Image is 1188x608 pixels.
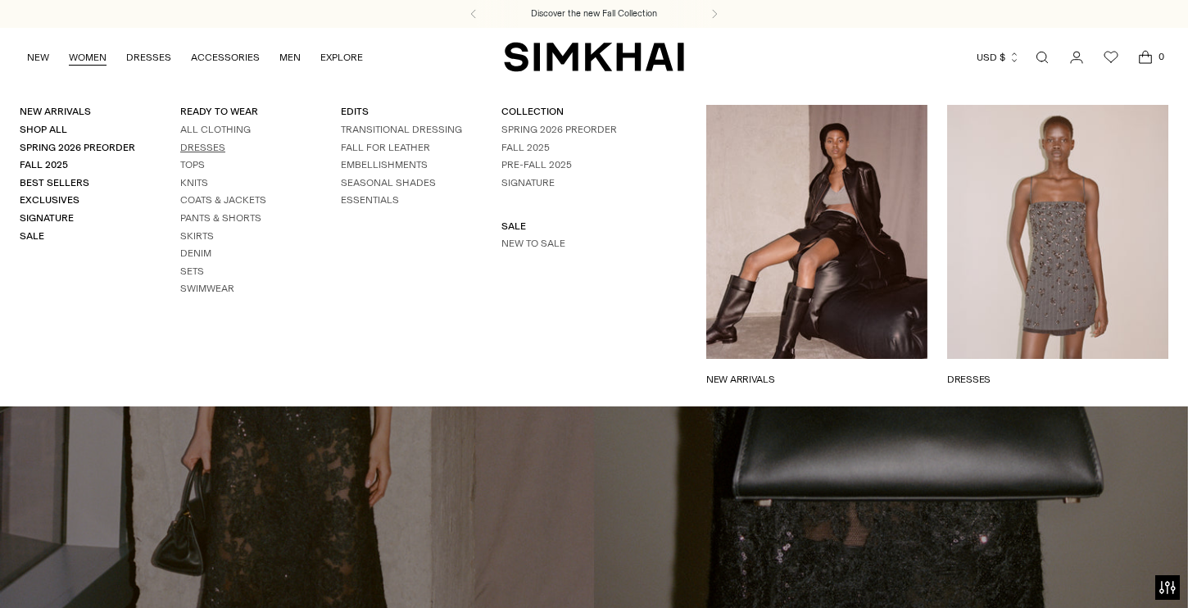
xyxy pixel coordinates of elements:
a: DRESSES [126,39,171,75]
a: WOMEN [69,39,107,75]
a: Go to the account page [1060,41,1093,74]
a: SIMKHAI [504,41,684,73]
a: ACCESSORIES [191,39,260,75]
a: Discover the new Fall Collection [531,7,657,20]
button: USD $ [977,39,1020,75]
a: Open cart modal [1129,41,1162,74]
span: 0 [1154,49,1168,64]
a: MEN [279,39,301,75]
a: Open search modal [1026,41,1059,74]
a: Wishlist [1095,41,1127,74]
a: NEW [27,39,49,75]
a: EXPLORE [320,39,363,75]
